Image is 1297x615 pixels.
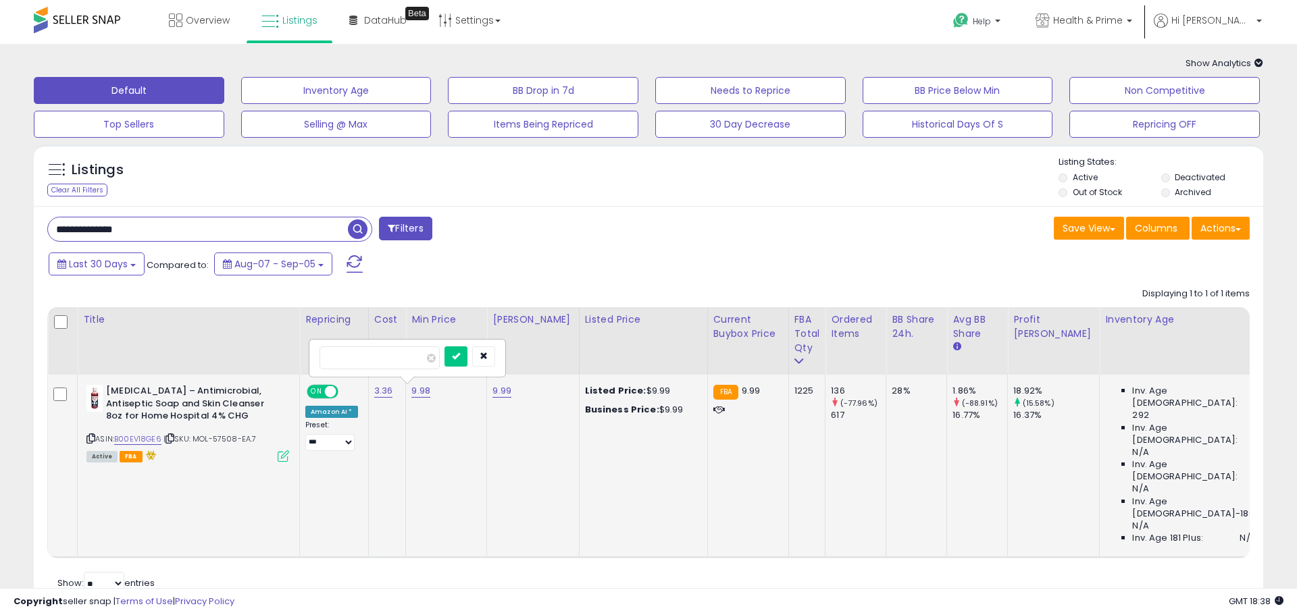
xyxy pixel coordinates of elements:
[831,313,880,341] div: Ordered Items
[1013,385,1099,397] div: 18.92%
[1240,532,1256,544] span: N/A
[214,252,332,275] button: Aug-07 - Sep-05
[405,7,429,20] div: Tooltip anchor
[1132,446,1148,458] span: N/A
[120,451,143,462] span: FBA
[1154,14,1262,44] a: Hi [PERSON_NAME]
[305,313,363,327] div: Repricing
[492,384,511,398] a: 9.99
[952,341,961,353] small: Avg BB Share.
[655,111,846,138] button: 30 Day Decrease
[86,451,118,462] span: All listings currently available for purchase on Amazon
[47,184,107,196] div: Clear All Filters
[962,398,998,408] small: (-88.91%)
[952,385,1007,397] div: 1.86%
[86,385,103,412] img: 31GbUP0OOtL._SL40_.jpg
[1132,520,1148,532] span: N/A
[655,77,846,104] button: Needs to Reprice
[952,12,969,29] i: Get Help
[1132,496,1256,520] span: Inv. Age [DEMOGRAPHIC_DATA]-180:
[364,14,407,27] span: DataHub
[1073,186,1122,198] label: Out of Stock
[794,385,815,397] div: 1225
[1054,217,1124,240] button: Save View
[1013,313,1094,341] div: Profit [PERSON_NAME]
[1132,409,1148,421] span: 292
[374,384,393,398] a: 3.36
[34,111,224,138] button: Top Sellers
[585,384,646,397] b: Listed Price:
[713,313,783,341] div: Current Buybox Price
[1175,171,1225,183] label: Deactivated
[1135,221,1177,235] span: Columns
[863,77,1053,104] button: BB Price Below Min
[713,385,738,400] small: FBA
[952,313,1002,341] div: Avg BB Share
[163,433,257,444] span: | SKU: MOL-57508-EA.7
[1132,422,1256,446] span: Inv. Age [DEMOGRAPHIC_DATA]:
[585,385,697,397] div: $9.99
[1013,409,1099,421] div: 16.37%
[241,111,432,138] button: Selling @ Max
[1069,111,1260,138] button: Repricing OFF
[49,252,145,275] button: Last 30 Days
[1186,57,1263,70] span: Show Analytics
[374,313,401,327] div: Cost
[1132,532,1203,544] span: Inv. Age 181 Plus:
[1175,186,1211,198] label: Archived
[305,421,358,451] div: Preset:
[448,77,638,104] button: BB Drop in 7d
[241,77,432,104] button: Inventory Age
[411,313,481,327] div: Min Price
[308,386,325,398] span: ON
[234,257,315,271] span: Aug-07 - Sep-05
[175,595,234,608] a: Privacy Policy
[1132,385,1256,409] span: Inv. Age [DEMOGRAPHIC_DATA]:
[1192,217,1250,240] button: Actions
[69,257,128,271] span: Last 30 Days
[86,385,289,460] div: ASIN:
[83,313,294,327] div: Title
[585,313,702,327] div: Listed Price
[1059,156,1263,169] p: Listing States:
[114,433,161,445] a: B00EV18GE6
[863,111,1053,138] button: Historical Days Of S
[186,14,230,27] span: Overview
[1132,483,1148,495] span: N/A
[831,409,886,421] div: 617
[585,403,659,416] b: Business Price:
[34,77,224,104] button: Default
[1142,288,1250,300] div: Displaying 1 to 1 of 1 items
[147,259,209,271] span: Compared to:
[840,398,878,408] small: (-77.96%)
[336,386,358,398] span: OFF
[305,406,358,418] div: Amazon AI *
[952,409,1007,421] div: 16.77%
[1053,14,1123,27] span: Health & Prime
[794,313,820,355] div: FBA Total Qty
[143,450,157,460] i: hazardous material
[282,14,317,27] span: Listings
[106,385,270,426] b: [MEDICAL_DATA] – Antimicrobial, Antiseptic Soap and Skin Cleanser 8oz for Home Hospital 4% CHG
[72,161,124,180] h5: Listings
[379,217,432,240] button: Filters
[1229,595,1283,608] span: 2025-10-6 18:38 GMT
[742,384,761,397] span: 9.99
[1069,77,1260,104] button: Non Competitive
[448,111,638,138] button: Items Being Repriced
[1073,171,1098,183] label: Active
[14,595,63,608] strong: Copyright
[1105,313,1261,327] div: Inventory Age
[492,313,573,327] div: [PERSON_NAME]
[973,16,991,27] span: Help
[942,2,1014,44] a: Help
[14,595,234,608] div: seller snap | |
[585,404,697,416] div: $9.99
[831,385,886,397] div: 136
[1023,398,1054,408] small: (15.58%)
[411,384,430,398] a: 9.98
[1126,217,1190,240] button: Columns
[1132,458,1256,483] span: Inv. Age [DEMOGRAPHIC_DATA]:
[892,313,941,341] div: BB Share 24h.
[57,577,155,589] span: Show: entries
